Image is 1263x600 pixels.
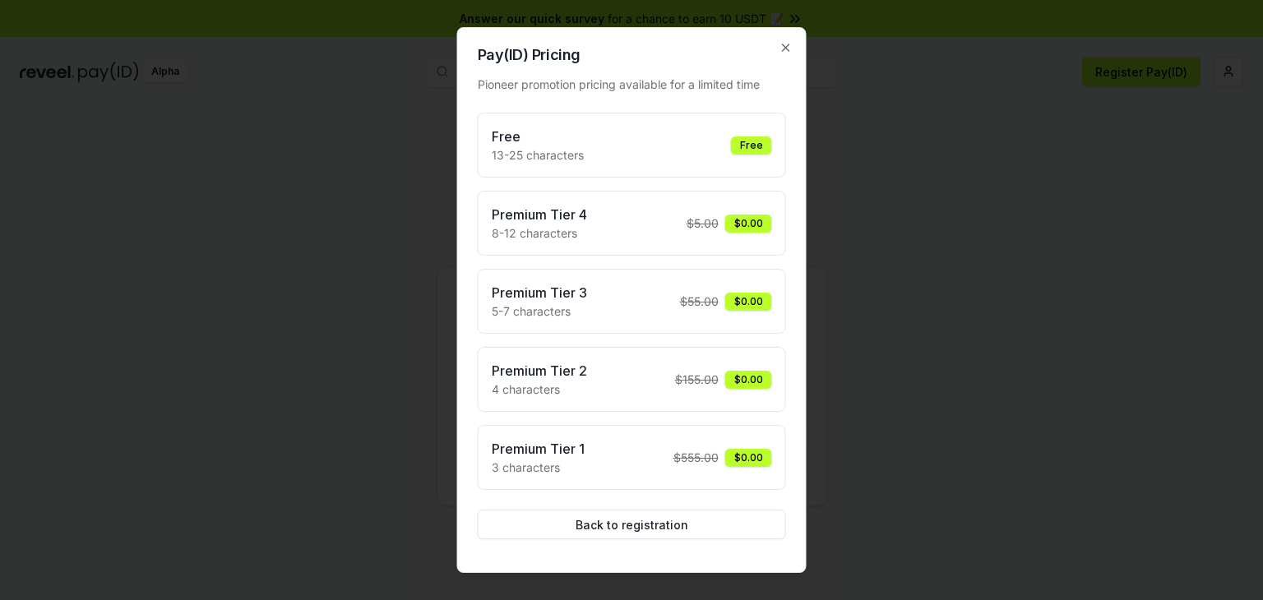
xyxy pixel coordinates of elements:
span: $ 55.00 [680,293,719,310]
p: 4 characters [492,381,587,398]
span: $ 5.00 [687,215,719,232]
p: 5-7 characters [492,302,587,320]
div: $0.00 [725,293,772,311]
h3: Premium Tier 4 [492,205,587,224]
h2: Pay(ID) Pricing [478,48,786,62]
div: Pioneer promotion pricing available for a limited time [478,76,786,93]
button: Back to registration [478,510,786,539]
p: 3 characters [492,459,585,476]
span: $ 155.00 [675,371,719,388]
h3: Premium Tier 3 [492,283,587,302]
div: $0.00 [725,215,772,233]
p: 13-25 characters [492,146,584,164]
h3: Premium Tier 1 [492,439,585,459]
span: $ 555.00 [673,449,719,466]
div: $0.00 [725,449,772,467]
h3: Free [492,127,584,146]
p: 8-12 characters [492,224,587,242]
div: $0.00 [725,371,772,389]
h3: Premium Tier 2 [492,361,587,381]
div: Free [731,136,772,155]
